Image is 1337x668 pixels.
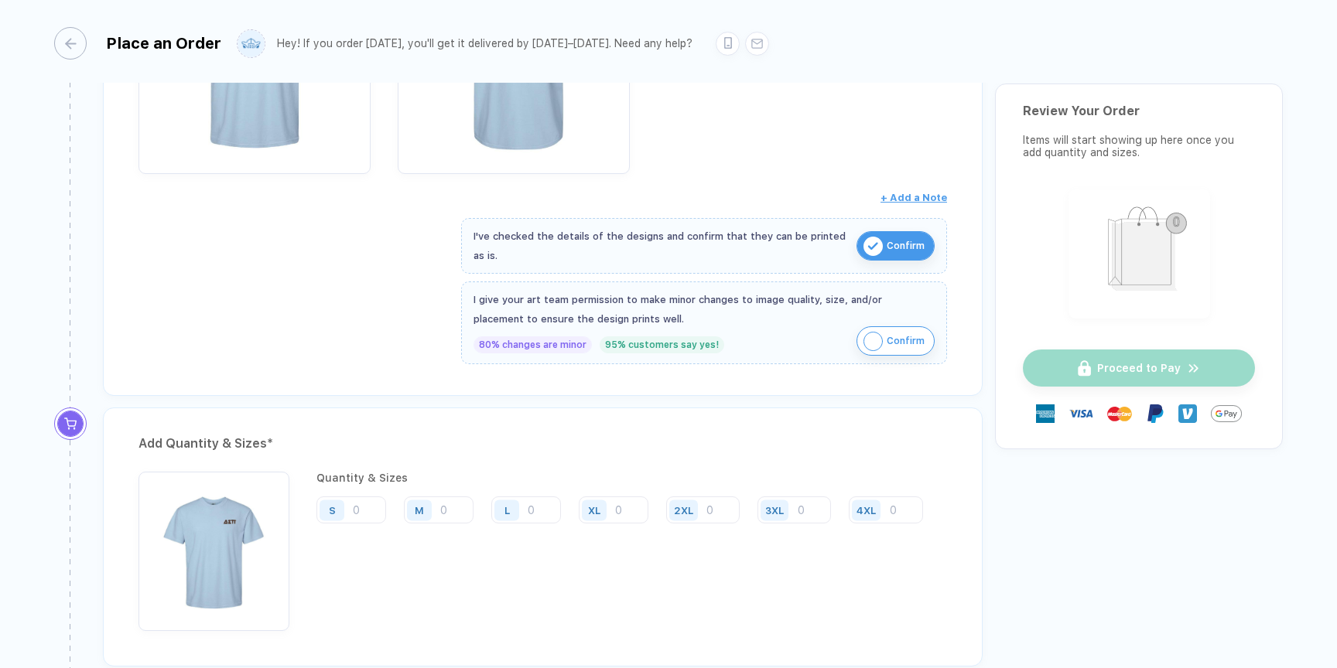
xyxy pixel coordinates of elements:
div: Quantity & Sizes [316,472,935,484]
img: icon [863,332,883,351]
img: user profile [238,30,265,57]
span: Confirm [887,329,925,353]
img: Venmo [1178,404,1197,423]
button: iconConfirm [857,231,935,261]
div: Add Quantity & Sizes [138,431,947,456]
img: master-card [1107,401,1132,426]
button: iconConfirm [857,326,935,356]
img: icon [863,237,883,256]
div: L [504,504,510,516]
div: 2XL [674,504,693,516]
img: visa [1069,401,1093,426]
div: I give your art team permission to make minor changes to image quality, size, and/or placement to... [474,290,935,329]
div: 95% customers say yes! [600,336,724,353]
div: I've checked the details of the designs and confirm that they can be printed as is. [474,227,849,265]
div: M [415,504,424,516]
div: Place an Order [106,34,221,53]
div: Items will start showing up here once you add quantity and sizes. [1023,134,1255,158]
div: 3XL [765,504,784,516]
div: Review Your Order [1023,104,1255,118]
img: 1759946286497thkum_nt_front.png [146,479,282,615]
img: GPay [1211,398,1242,429]
span: Confirm [887,233,925,258]
div: 80% changes are minor [474,336,592,353]
button: + Add a Note [881,186,947,210]
div: S [329,504,336,516]
img: Paypal [1146,404,1164,423]
span: + Add a Note [881,192,947,203]
div: XL [588,504,600,516]
div: Hey! If you order [DATE], you'll get it delivered by [DATE]–[DATE]. Need any help? [277,37,692,50]
img: shopping_bag.png [1075,196,1203,308]
div: 4XL [857,504,876,516]
img: express [1036,404,1055,423]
